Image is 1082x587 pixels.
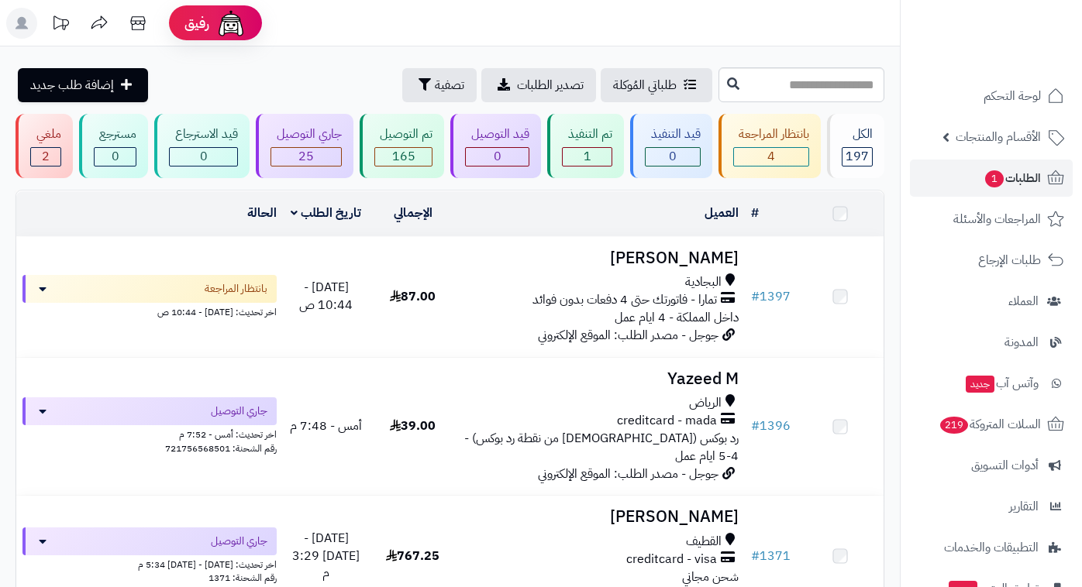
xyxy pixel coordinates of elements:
span: السلات المتروكة [939,414,1041,435]
a: تم التوصيل 165 [357,114,448,178]
span: 4 [767,147,775,166]
a: تصدير الطلبات [481,68,596,102]
a: قيد التنفيذ 0 [627,114,715,178]
div: قيد التنفيذ [645,125,701,143]
a: تاريخ الطلب [291,204,361,222]
span: الطلبات [984,167,1041,189]
div: الكل [842,125,873,143]
span: 165 [392,147,415,166]
div: 2 [31,148,60,166]
span: أمس - 7:48 م [290,417,362,435]
a: طلبات الإرجاع [910,242,1073,279]
span: رقم الشحنة: 721756568501 [165,441,277,455]
h3: Yazeed M [462,370,739,388]
span: طلبات الإرجاع [978,249,1041,271]
div: جاري التوصيل [270,125,342,143]
span: وآتس آب [964,372,1039,394]
span: البجادية [685,273,722,291]
div: 1 [563,148,612,166]
a: التطبيقات والخدمات [910,529,1073,566]
a: جاري التوصيل 25 [253,114,357,178]
a: المدونة [910,324,1073,361]
span: creditcard - visa [626,551,717,568]
span: 1 [584,147,591,166]
a: الكل197 [824,114,887,178]
span: الأقسام والمنتجات [956,126,1041,148]
span: 0 [669,147,677,166]
span: [DATE] - 10:44 ص [299,278,353,314]
a: قيد الاسترجاع 0 [151,114,253,178]
div: قيد التوصيل [465,125,529,143]
a: قيد التوصيل 0 [447,114,544,178]
a: السلات المتروكة219 [910,406,1073,443]
h3: [PERSON_NAME] [462,508,739,526]
span: تمارا - فاتورتك حتى 4 دفعات بدون فوائد [532,291,717,309]
div: 4 [734,148,809,166]
a: #1396 [751,417,791,435]
a: بانتظار المراجعة 4 [715,114,825,178]
a: التقارير [910,488,1073,525]
a: وآتس آبجديد [910,365,1073,402]
a: إضافة طلب جديد [18,68,148,102]
a: الحالة [247,204,277,222]
a: طلباتي المُوكلة [601,68,712,102]
span: 25 [298,147,314,166]
span: creditcard - mada [617,412,717,430]
a: العميل [705,204,739,222]
span: إضافة طلب جديد [30,76,114,94]
a: الطلبات1 [910,160,1073,197]
div: اخر تحديث: [DATE] - 10:44 ص [22,303,277,319]
span: لوحة التحكم [984,85,1041,107]
div: تم التنفيذ [562,125,612,143]
h3: [PERSON_NAME] [462,249,739,267]
div: تم التوصيل [374,125,433,143]
span: جاري التوصيل [211,403,267,419]
span: العملاء [1008,290,1039,312]
div: اخر تحديث: [DATE] - [DATE] 5:34 م [22,555,277,572]
span: 39.00 [390,417,436,435]
a: ملغي 2 [12,114,76,178]
a: الإجمالي [394,204,432,222]
div: 0 [170,148,237,166]
span: رد بوكس ([DEMOGRAPHIC_DATA] من نقطة رد بوكس) - 4-5 ايام عمل [464,429,739,465]
img: ai-face.png [215,8,246,39]
a: # [751,204,759,222]
a: أدوات التسويق [910,447,1073,484]
span: شحن مجاني [682,568,739,586]
span: جوجل - مصدر الطلب: الموقع الإلكتروني [538,326,718,345]
span: رفيق [184,14,209,33]
span: القطيف [686,533,722,551]
a: تحديثات المنصة [41,8,80,43]
div: اخر تحديث: أمس - 7:52 م [22,425,277,441]
span: # [751,547,760,565]
span: # [751,417,760,435]
span: 87.00 [390,287,436,306]
span: رقم الشحنة: 1371 [208,571,277,585]
div: مسترجع [94,125,137,143]
span: طلباتي المُوكلة [613,76,677,94]
span: 1 [985,170,1004,187]
span: 0 [200,147,208,166]
span: جوجل - مصدر الطلب: الموقع الإلكتروني [538,465,718,483]
button: تصفية [402,68,477,102]
div: 0 [646,148,700,166]
div: 0 [466,148,529,166]
div: 25 [271,148,341,166]
div: 0 [95,148,136,166]
span: 767.25 [386,547,439,565]
span: 219 [940,417,968,434]
span: 2 [42,147,50,166]
span: 0 [112,147,119,166]
div: قيد الاسترجاع [169,125,238,143]
a: #1371 [751,547,791,565]
span: جاري التوصيل [211,534,267,549]
div: بانتظار المراجعة [733,125,810,143]
span: أدوات التسويق [971,455,1039,476]
div: ملغي [30,125,61,143]
a: #1397 [751,287,791,306]
span: [DATE] - [DATE] 3:29 م [292,529,360,583]
span: 0 [494,147,501,166]
img: logo-2.png [977,43,1067,76]
a: العملاء [910,283,1073,320]
span: داخل المملكة - 4 ايام عمل [615,308,739,327]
